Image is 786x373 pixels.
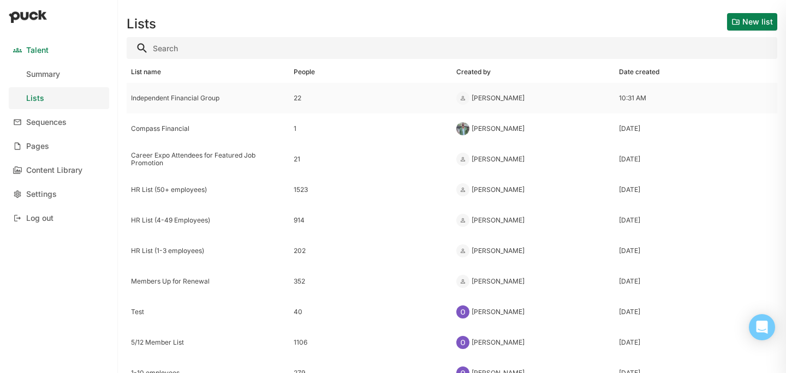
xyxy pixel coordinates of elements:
h1: Lists [127,17,156,31]
div: [PERSON_NAME] [472,155,525,163]
div: Test [131,308,285,316]
div: People [294,68,315,76]
div: 21 [294,155,448,163]
div: HR List (1-3 employees) [131,247,285,255]
div: [DATE] [619,247,640,255]
div: [DATE] [619,339,640,346]
a: Content Library [9,159,109,181]
div: [PERSON_NAME] [472,216,525,224]
div: 22 [294,94,448,102]
div: Summary [26,70,60,79]
div: 352 [294,278,448,285]
a: Summary [9,63,109,85]
div: 202 [294,247,448,255]
div: [DATE] [619,216,640,224]
div: 914 [294,216,448,224]
div: Content Library [26,166,82,175]
a: Sequences [9,111,109,133]
a: Lists [9,87,109,109]
div: Open Intercom Messenger [749,314,775,340]
div: Log out [26,214,53,223]
div: Members Up for Renewal [131,278,285,285]
div: [PERSON_NAME] [472,125,525,133]
div: 1 [294,125,448,133]
div: 1106 [294,339,448,346]
div: 10:31 AM [619,94,646,102]
div: [PERSON_NAME] [472,94,525,102]
div: [PERSON_NAME] [472,247,525,255]
div: [DATE] [619,278,640,285]
a: Settings [9,183,109,205]
div: [DATE] [619,155,640,163]
div: Settings [26,190,57,199]
div: 1523 [294,186,448,194]
a: Pages [9,135,109,157]
div: Independent Financial Group [131,94,285,102]
a: Talent [9,39,109,61]
input: Search [127,37,777,59]
div: HR List (50+ employees) [131,186,285,194]
div: Sequences [26,118,67,127]
div: [DATE] [619,186,640,194]
div: Lists [26,94,44,103]
div: [DATE] [619,125,640,133]
div: [DATE] [619,308,640,316]
div: HR List (4-49 Employees) [131,216,285,224]
div: 40 [294,308,448,316]
div: [PERSON_NAME] [472,308,525,316]
div: List name [131,68,161,76]
div: Date created [619,68,659,76]
div: Compass Financial [131,125,285,133]
div: Created by [456,68,491,76]
button: New list [727,13,777,31]
div: Pages [26,142,49,151]
div: Talent [26,46,49,55]
div: 5/12 Member List [131,339,285,346]
div: Career Expo Attendees for Featured Job Promotion [131,152,285,167]
div: [PERSON_NAME] [472,278,525,285]
div: [PERSON_NAME] [472,339,525,346]
div: [PERSON_NAME] [472,186,525,194]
